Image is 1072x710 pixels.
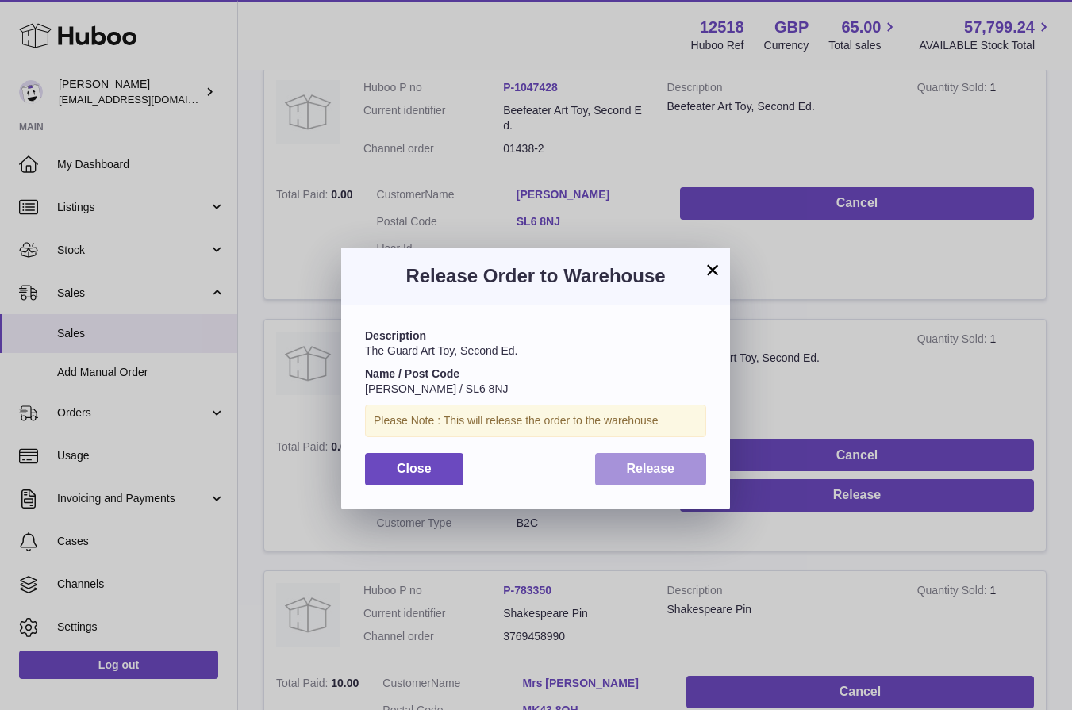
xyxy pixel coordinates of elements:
[365,344,517,357] span: The Guard Art Toy, Second Ed.
[365,382,509,395] span: [PERSON_NAME] / SL6 8NJ
[397,462,432,475] span: Close
[365,329,426,342] strong: Description
[365,367,459,380] strong: Name / Post Code
[365,263,706,289] h3: Release Order to Warehouse
[365,453,463,485] button: Close
[703,260,722,279] button: ×
[595,453,707,485] button: Release
[365,405,706,437] div: Please Note : This will release the order to the warehouse
[627,462,675,475] span: Release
